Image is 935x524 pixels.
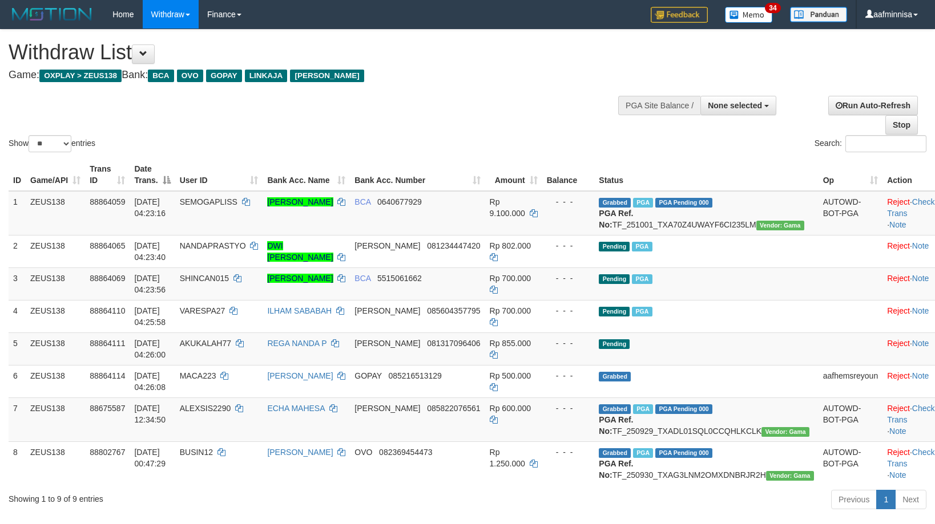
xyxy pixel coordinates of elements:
span: [DATE] 04:23:16 [134,197,166,218]
img: Feedback.jpg [651,7,708,23]
span: Rp 700.000 [490,274,531,283]
div: - - - [547,338,590,349]
a: Note [912,339,929,348]
span: [DATE] 04:26:00 [134,339,166,359]
span: ALEXSIS2290 [180,404,231,413]
a: Note [912,306,929,315]
span: Pending [599,339,630,349]
span: Copy 0640677929 to clipboard [377,197,422,206]
span: PGA Pending [655,404,712,414]
a: Run Auto-Refresh [828,96,918,115]
span: 88864059 [90,197,125,206]
span: AKUKALAH77 [180,339,231,348]
span: Marked by aafpengsreynich [633,404,653,414]
td: 2 [9,235,26,267]
span: [PERSON_NAME] [354,404,420,413]
th: Status [594,159,818,191]
a: Reject [887,197,910,206]
span: SHINCAN015 [180,274,229,283]
td: ZEUS138 [26,441,85,485]
span: [DATE] 12:34:50 [134,404,166,424]
img: Button%20Memo.svg [725,7,773,23]
span: Rp 700.000 [490,306,531,315]
b: PGA Ref. No: [599,209,633,229]
td: TF_250929_TXADL01SQL0CCQHLKCLK [594,397,818,441]
td: 7 [9,397,26,441]
a: Previous [831,490,877,509]
span: Grabbed [599,448,631,458]
th: Op: activate to sort column ascending [819,159,883,191]
td: aafhemsreyoun [819,365,883,397]
b: PGA Ref. No: [599,415,633,436]
span: 88675587 [90,404,125,413]
th: Bank Acc. Number: activate to sort column ascending [350,159,485,191]
img: MOTION_logo.png [9,6,95,23]
span: Rp 1.250.000 [490,448,525,468]
td: TF_250930_TXAG3LNM2OMXDNBRJR2H [594,441,818,485]
span: Pending [599,242,630,251]
span: Vendor URL: https://trx31.1velocity.biz [756,221,804,230]
label: Search: [815,135,926,152]
a: Reject [887,339,910,348]
td: TF_251001_TXA70Z4UWAYF6CI235LM [594,191,818,235]
a: Note [912,241,929,250]
input: Search: [845,135,926,152]
span: BCA [354,274,370,283]
th: Bank Acc. Name: activate to sort column ascending [263,159,350,191]
span: Copy 085822076561 to clipboard [427,404,480,413]
span: Vendor URL: https://trx31.1velocity.biz [766,471,814,481]
td: ZEUS138 [26,397,85,441]
span: 88864065 [90,241,125,250]
span: Grabbed [599,198,631,208]
a: Note [889,470,906,480]
span: Rp 855.000 [490,339,531,348]
span: [PERSON_NAME] [354,241,420,250]
span: OXPLAY > ZEUS138 [39,70,122,82]
a: [PERSON_NAME] [267,448,333,457]
a: [PERSON_NAME] [267,197,333,206]
span: Marked by aafsreyleap [633,448,653,458]
a: Note [889,426,906,436]
div: - - - [547,196,590,208]
a: Reject [887,404,910,413]
a: Reject [887,274,910,283]
div: - - - [547,446,590,458]
td: 1 [9,191,26,235]
td: 3 [9,267,26,300]
span: MACA223 [180,371,216,380]
a: Note [889,220,906,229]
span: [DATE] 04:26:08 [134,371,166,392]
button: None selected [700,96,776,115]
select: Showentries [29,135,71,152]
td: 5 [9,332,26,365]
span: BUSIN12 [180,448,213,457]
div: - - - [547,305,590,316]
td: ZEUS138 [26,332,85,365]
td: ZEUS138 [26,235,85,267]
td: AUTOWD-BOT-PGA [819,191,883,235]
span: NANDAPRASTYO [180,241,246,250]
span: LINKAJA [245,70,288,82]
td: 6 [9,365,26,397]
span: Copy 085216513129 to clipboard [388,371,441,380]
div: - - - [547,403,590,414]
label: Show entries [9,135,95,152]
span: Rp 600.000 [490,404,531,413]
span: Marked by aaftanly [633,198,653,208]
span: Copy 082369454473 to clipboard [379,448,432,457]
span: BCA [148,70,174,82]
span: [PERSON_NAME] [290,70,364,82]
span: PGA Pending [655,198,712,208]
th: Trans ID: activate to sort column ascending [85,159,130,191]
span: [DATE] 04:25:58 [134,306,166,327]
span: [DATE] 04:23:40 [134,241,166,262]
a: Reject [887,241,910,250]
td: ZEUS138 [26,365,85,397]
div: Showing 1 to 9 of 9 entries [9,489,381,505]
span: Grabbed [599,372,631,381]
a: Reject [887,371,910,380]
a: Check Trans [887,448,934,468]
div: PGA Site Balance / [618,96,700,115]
span: 88864114 [90,371,125,380]
span: Copy 085604357795 to clipboard [427,306,480,315]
